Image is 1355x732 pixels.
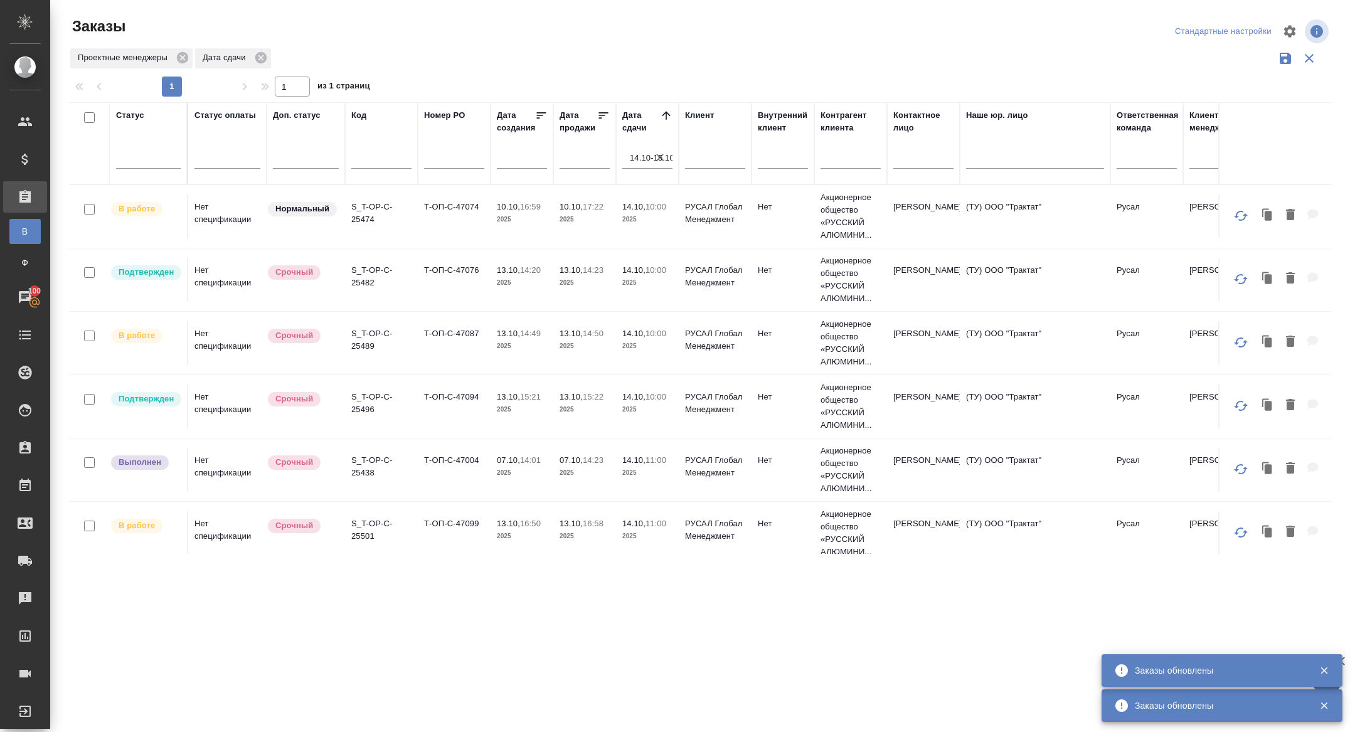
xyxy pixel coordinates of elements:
p: Акционерное общество «РУССКИЙ АЛЮМИНИ... [821,191,881,241]
p: Проектные менеджеры [78,51,172,64]
p: 2025 [497,213,547,226]
p: Подтвержден [119,393,174,405]
button: Клонировать [1256,203,1280,228]
button: Обновить [1226,391,1256,421]
p: 2025 [622,530,672,543]
button: Сохранить фильтры [1273,46,1297,70]
p: 2025 [622,277,672,289]
td: [PERSON_NAME] [1183,258,1256,302]
td: Нет спецификации [188,448,267,492]
button: Клонировать [1256,456,1280,482]
p: В работе [119,203,155,215]
button: Клонировать [1256,266,1280,292]
p: 11:00 [646,455,666,465]
p: 13.10, [497,392,520,401]
p: Нет [758,201,808,213]
div: Номер PO [424,109,465,122]
div: Выставляет ПМ после сдачи и проведения начислений. Последний этап для ПМа [110,454,181,471]
td: (ТУ) ООО "Трактат" [960,194,1110,238]
p: Нет [758,327,808,340]
p: 11:00 [646,519,666,528]
a: 100 [3,282,47,313]
span: Ф [16,257,35,269]
p: РУСАЛ Глобал Менеджмент [685,391,745,416]
p: 2025 [497,403,547,416]
td: Русал [1110,321,1183,365]
p: Акционерное общество «РУССКИЙ АЛЮМИНИ... [821,381,881,432]
p: S_T-OP-C-25474 [351,201,412,226]
div: Контрагент клиента [821,109,881,134]
div: Контактное лицо [893,109,954,134]
p: 2025 [622,403,672,416]
p: Выполнен [119,456,161,469]
button: Закрыть [1311,700,1337,711]
p: 10.10, [560,202,583,211]
td: (ТУ) ООО "Трактат" [960,385,1110,428]
button: Закрыть [1311,665,1337,676]
button: Обновить [1226,201,1256,231]
p: Срочный [275,329,313,342]
p: 13.10, [560,519,583,528]
td: Т-ОП-С-47074 [418,194,491,238]
p: 2025 [560,403,610,416]
td: Нет спецификации [188,194,267,238]
td: [PERSON_NAME] [887,385,960,428]
p: 10:00 [646,392,666,401]
p: 14.10, [622,202,646,211]
td: Т-ОП-С-47087 [418,321,491,365]
p: 13.10, [497,265,520,275]
p: 2025 [622,340,672,353]
div: Дата сдачи [195,48,271,68]
td: [PERSON_NAME] [887,321,960,365]
p: 14.10, [622,519,646,528]
td: [PERSON_NAME] [1183,511,1256,555]
button: Клонировать [1256,519,1280,545]
p: S_T-OP-C-25496 [351,391,412,416]
button: Обновить [1226,454,1256,484]
p: 14:23 [583,265,603,275]
p: Срочный [275,456,313,469]
div: Доп. статус [273,109,321,122]
div: Выставляется автоматически, если на указанный объем услуг необходимо больше времени в стандартном... [267,264,339,281]
div: split button [1172,22,1275,41]
div: Клиентские менеджеры [1189,109,1250,134]
button: Удалить [1280,456,1301,482]
p: РУСАЛ Глобал Менеджмент [685,517,745,543]
div: Дата продажи [560,109,597,134]
span: Посмотреть информацию [1305,19,1331,43]
td: Нет спецификации [188,385,267,428]
div: Клиент [685,109,714,122]
div: Код [351,109,366,122]
button: Обновить [1226,327,1256,358]
p: 15:21 [520,392,541,401]
button: Обновить [1226,517,1256,548]
p: 2025 [560,213,610,226]
p: 14:23 [583,455,603,465]
p: РУСАЛ Глобал Менеджмент [685,327,745,353]
p: S_T-OP-C-25438 [351,454,412,479]
button: Сбросить фильтры [1297,46,1321,70]
p: 07.10, [560,455,583,465]
p: 07.10, [497,455,520,465]
div: Внутренний клиент [758,109,808,134]
p: Нет [758,264,808,277]
p: 10:00 [646,202,666,211]
td: [PERSON_NAME] [1183,448,1256,492]
p: РУСАЛ Глобал Менеджмент [685,454,745,479]
div: Дата создания [497,109,535,134]
p: 16:59 [520,202,541,211]
div: Выставляет КМ после уточнения всех необходимых деталей и получения согласия клиента на запуск. С ... [110,264,181,281]
div: Выставляет КМ после уточнения всех необходимых деталей и получения согласия клиента на запуск. С ... [110,391,181,408]
p: Акционерное общество «РУССКИЙ АЛЮМИНИ... [821,445,881,495]
td: Т-ОП-С-47099 [418,511,491,555]
div: Заказы обновлены [1135,699,1300,712]
p: 13.10, [560,329,583,338]
p: 16:50 [520,519,541,528]
p: Нет [758,391,808,403]
p: 2025 [497,530,547,543]
td: Нет спецификации [188,511,267,555]
span: Настроить таблицу [1275,16,1305,46]
div: Статус по умолчанию для стандартных заказов [267,201,339,218]
button: Удалить [1280,203,1301,228]
div: Ответственная команда [1117,109,1179,134]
